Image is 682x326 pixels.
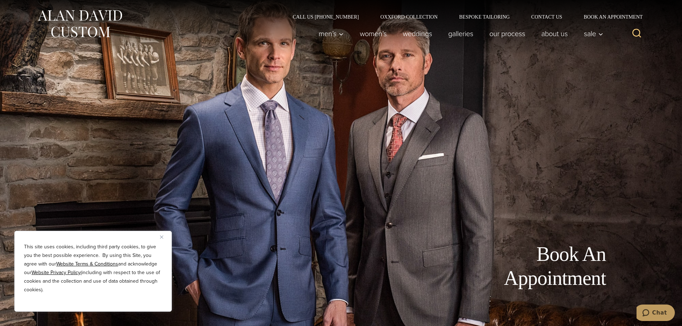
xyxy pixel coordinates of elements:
[573,14,645,19] a: Book an Appointment
[37,8,123,40] img: Alan David Custom
[310,26,607,41] nav: Primary Navigation
[56,260,118,268] a: Website Terms & Conditions
[160,233,169,241] button: Close
[628,25,645,42] button: View Search Form
[282,14,645,19] nav: Secondary Navigation
[445,242,606,290] h1: Book An Appointment
[369,14,448,19] a: Oxxford Collection
[310,26,352,41] button: Men’s sub menu toggle
[481,26,533,41] a: Our Process
[160,235,163,239] img: Close
[440,26,481,41] a: Galleries
[352,26,395,41] a: Women’s
[448,14,520,19] a: Bespoke Tailoring
[395,26,440,41] a: weddings
[521,14,573,19] a: Contact Us
[32,269,81,276] a: Website Privacy Policy
[576,26,607,41] button: Sale sub menu toggle
[533,26,576,41] a: About Us
[282,14,370,19] a: Call Us [PHONE_NUMBER]
[637,305,675,322] iframe: Opens a widget where you can chat to one of our agents
[24,243,162,294] p: This site uses cookies, including third party cookies, to give you the best possible experience. ...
